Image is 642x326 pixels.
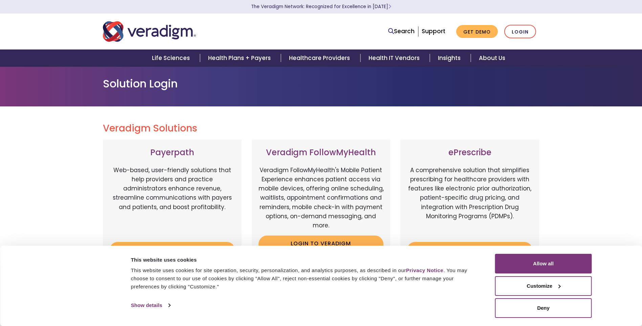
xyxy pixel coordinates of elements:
span: Learn More [388,3,391,10]
div: This website uses cookies [131,256,480,264]
button: Deny [495,298,592,318]
a: About Us [471,49,513,67]
button: Allow all [495,254,592,273]
p: Web-based, user-friendly solutions that help providers and practice administrators enhance revenu... [110,166,235,237]
a: Insights [430,49,471,67]
a: Privacy Notice [406,267,443,273]
a: Login to Veradigm FollowMyHealth [259,236,384,258]
h3: ePrescribe [407,148,532,158]
a: Show details [131,300,170,310]
a: Healthcare Providers [281,49,360,67]
h3: Payerpath [110,148,235,158]
a: Support [422,27,445,35]
a: Login to ePrescribe [407,242,532,258]
a: Login to Payerpath [110,242,235,258]
button: Customize [495,276,592,296]
a: Life Sciences [144,49,200,67]
a: Login [504,25,536,39]
a: Search [388,27,415,36]
h2: Veradigm Solutions [103,123,539,134]
a: Health IT Vendors [360,49,430,67]
a: The Veradigm Network: Recognized for Excellence in [DATE]Learn More [251,3,391,10]
p: A comprehensive solution that simplifies prescribing for healthcare providers with features like ... [407,166,532,237]
div: This website uses cookies for site operation, security, personalization, and analytics purposes, ... [131,266,480,291]
p: Veradigm FollowMyHealth's Mobile Patient Experience enhances patient access via mobile devices, o... [259,166,384,230]
a: Get Demo [456,25,498,38]
img: Veradigm logo [103,20,196,43]
h1: Solution Login [103,77,539,90]
a: Health Plans + Payers [200,49,281,67]
h3: Veradigm FollowMyHealth [259,148,384,158]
